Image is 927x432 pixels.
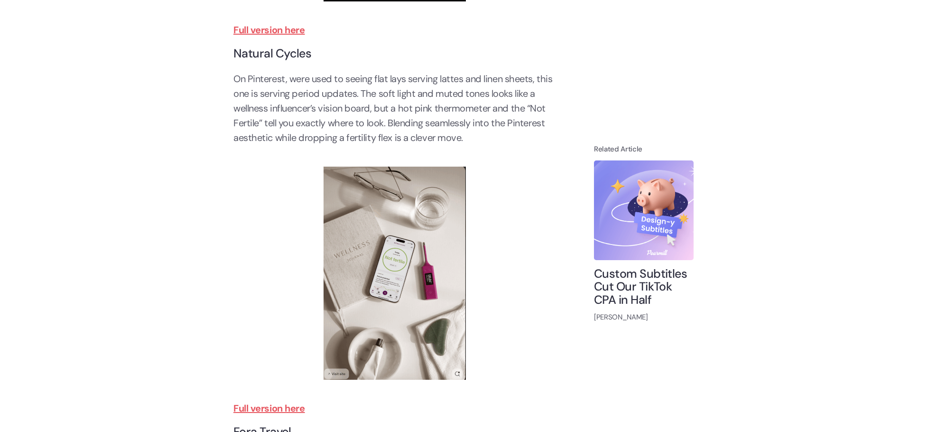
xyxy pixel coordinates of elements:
[594,160,694,321] a: Custom Subtitles Cut Our TikTok CPA in Half[PERSON_NAME]
[594,313,694,321] div: [PERSON_NAME]
[594,160,694,260] img: Custom Subtitles Cut Our TikTok CPA in Half
[233,72,556,145] p: On Pinterest, were used to seeing flat lays serving lattes and linen sheets, this one is serving ...
[233,402,305,414] a: Full version here
[233,47,556,60] h2: Natural Cycles
[233,24,305,36] a: Full version here
[594,145,694,153] h4: Related Article
[594,267,694,307] h4: Custom Subtitles Cut Our TikTok CPA in Half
